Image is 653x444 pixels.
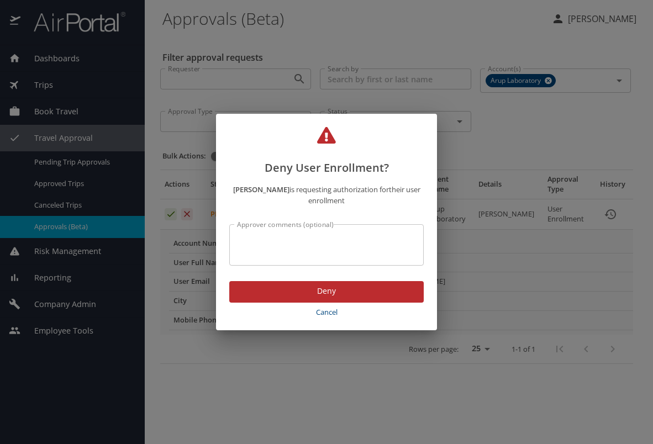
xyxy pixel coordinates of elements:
[238,284,415,298] span: Deny
[229,127,424,177] h2: Deny User Enrollment?
[229,303,424,322] button: Cancel
[233,184,289,194] strong: [PERSON_NAME]
[229,184,424,207] p: is requesting authorization for their user enrollment
[229,281,424,303] button: Deny
[234,306,419,319] span: Cancel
